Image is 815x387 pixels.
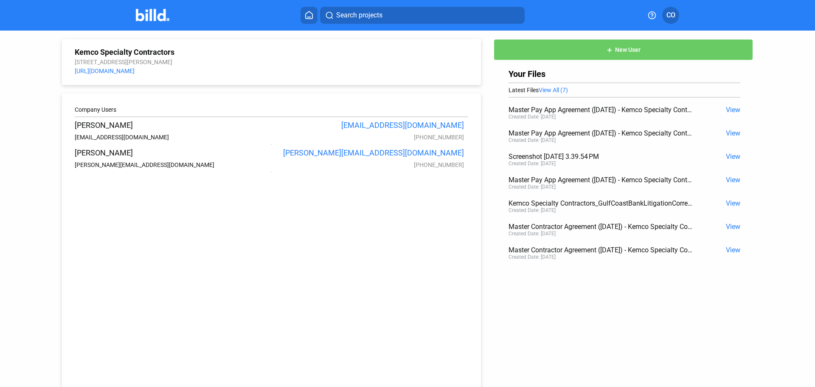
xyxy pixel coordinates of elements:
div: Created Date: [DATE] [509,161,556,167]
div: [PHONE_NUMBER] [269,161,464,168]
div: [EMAIL_ADDRESS][DOMAIN_NAME] [75,134,269,141]
div: [PHONE_NUMBER] [269,134,464,141]
div: [STREET_ADDRESS][PERSON_NAME] [75,59,468,65]
span: View [726,129,740,137]
div: Latest Files [509,87,740,93]
div: Master Contractor Agreement ([DATE]) - Kemco Specialty Contractors.pdf [509,246,694,254]
div: Master Contractor Agreement ([DATE]) - Kemco Specialty Contractors.pdf [509,223,694,231]
div: Company Users [75,106,468,113]
div: [PERSON_NAME] [75,121,269,130]
span: New User [615,47,641,54]
div: [PERSON_NAME][EMAIL_ADDRESS][DOMAIN_NAME] [269,148,464,157]
div: Kemco Specialty Contractors [75,48,468,56]
div: Your Files [509,69,740,79]
span: View [726,153,740,161]
div: Created Date: [DATE] [509,114,556,120]
button: CO [662,7,679,24]
a: [URL][DOMAIN_NAME] [75,68,135,74]
div: [PERSON_NAME] [75,148,269,157]
button: Search projects [320,7,525,24]
span: View [726,106,740,114]
span: View [726,223,740,231]
div: Created Date: [DATE] [509,184,556,190]
button: New User [494,39,753,60]
img: Billd Company Logo [136,9,169,21]
div: Master Pay App Agreement ([DATE]) - Kemco Specialty Contractors.pdf [509,129,694,137]
span: View [726,246,740,254]
div: [EMAIL_ADDRESS][DOMAIN_NAME] [269,121,464,130]
span: View [726,199,740,207]
div: Created Date: [DATE] [509,254,556,260]
span: Search projects [336,10,382,20]
mat-icon: add [606,47,613,54]
div: Created Date: [DATE] [509,207,556,213]
div: Screenshot [DATE] 3.39.54 PM [509,153,694,161]
div: [PERSON_NAME][EMAIL_ADDRESS][DOMAIN_NAME] [75,161,269,168]
div: Created Date: [DATE] [509,231,556,237]
span: View [726,176,740,184]
div: Master Pay App Agreement ([DATE]) - Kemco Specialty Contractors.pdf [509,176,694,184]
span: CO [666,10,675,20]
div: Created Date: [DATE] [509,137,556,143]
div: Kemco Specialty Contractors_GulfCoastBankLitigationCorrespSeptember2024v2 (1) [509,199,694,207]
span: View All (7) [539,87,568,93]
div: Master Pay App Agreement ([DATE]) - Kemco Specialty Contractors.pdf [509,106,694,114]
